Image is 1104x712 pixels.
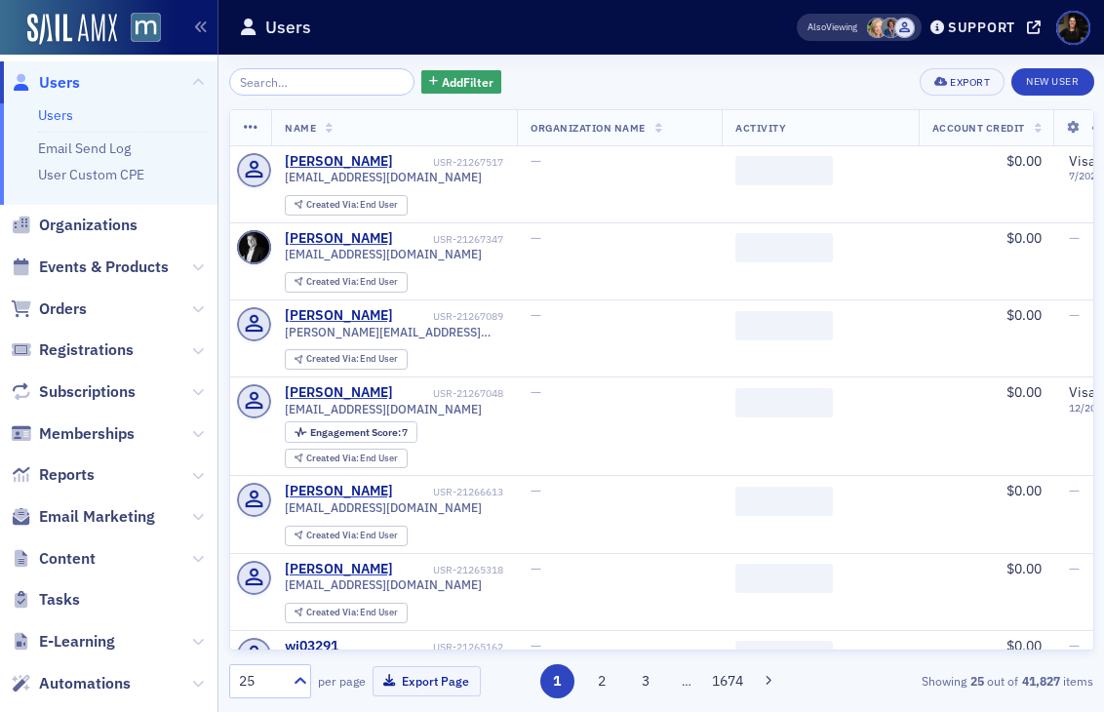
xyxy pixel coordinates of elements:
div: Showing out of items [819,672,1094,690]
span: Memberships [39,423,135,445]
a: New User [1011,68,1093,96]
button: Export Page [373,666,481,696]
span: $0.00 [1006,482,1042,499]
button: 1 [540,664,574,698]
span: [EMAIL_ADDRESS][DOMAIN_NAME] [285,247,482,261]
div: End User [306,277,399,288]
span: — [1069,482,1080,499]
span: — [1069,306,1080,324]
label: per page [318,672,366,690]
a: [PERSON_NAME] [285,230,393,248]
div: USR-21267517 [397,156,504,169]
div: Created Via: End User [285,195,408,216]
span: — [1069,229,1080,247]
span: Tasks [39,589,80,611]
a: Users [11,72,80,94]
span: Automations [39,673,131,694]
span: $0.00 [1006,383,1042,401]
span: — [531,152,541,170]
span: Content [39,548,96,570]
span: Events & Products [39,257,169,278]
a: User Custom CPE [38,166,144,183]
a: Content [11,548,96,570]
a: Organizations [11,215,138,236]
strong: 25 [966,672,987,690]
span: Users [39,72,80,94]
a: Memberships [11,423,135,445]
a: Orders [11,298,87,320]
a: [PERSON_NAME] [285,307,393,325]
span: Account Credit [932,121,1025,135]
div: End User [306,608,399,618]
a: Email Marketing [11,506,155,528]
div: End User [306,454,399,464]
div: USR-21267048 [397,387,504,400]
a: Email Send Log [38,139,131,157]
span: — [531,482,541,499]
span: Orders [39,298,87,320]
div: Created Via: End User [285,449,408,469]
span: ‌ [735,564,833,593]
span: Organizations [39,215,138,236]
a: View Homepage [117,13,161,46]
span: ‌ [735,388,833,417]
span: Profile [1056,11,1090,45]
span: $0.00 [1006,637,1042,654]
div: Export [950,77,990,88]
span: Subscriptions [39,381,136,403]
span: Name [285,121,316,135]
span: — [531,637,541,654]
a: Registrations [11,339,134,361]
span: [PERSON_NAME][EMAIL_ADDRESS][PERSON_NAME][DOMAIN_NAME] [285,325,503,339]
div: Created Via: End User [285,603,408,623]
a: Subscriptions [11,381,136,403]
div: Support [948,19,1015,36]
span: Created Via : [306,275,361,288]
button: 1674 [711,664,745,698]
span: Created Via : [306,452,361,464]
a: Tasks [11,589,80,611]
span: — [1069,560,1080,577]
span: $0.00 [1006,229,1042,247]
div: USR-21265162 [342,641,504,653]
h1: Users [265,16,311,39]
a: [PERSON_NAME] [285,384,393,402]
a: Users [38,106,73,124]
span: — [1069,637,1080,654]
div: Also [808,20,826,33]
a: Reports [11,464,95,486]
div: 25 [239,671,282,692]
span: $0.00 [1006,306,1042,324]
span: Created Via : [306,352,361,365]
button: Export [920,68,1005,96]
span: — [531,560,541,577]
a: Events & Products [11,257,169,278]
div: Created Via: End User [285,349,408,370]
span: [EMAIL_ADDRESS][DOMAIN_NAME] [285,402,482,416]
img: SailAMX [27,14,117,45]
img: SailAMX [131,13,161,43]
span: Organization Name [531,121,646,135]
span: Viewing [808,20,857,34]
span: … [673,672,700,690]
button: 3 [629,664,663,698]
button: 2 [584,664,618,698]
span: ‌ [735,311,833,340]
div: Created Via: End User [285,526,408,546]
a: [PERSON_NAME] [285,153,393,171]
span: Engagement Score : [310,425,403,439]
span: $0.00 [1006,560,1042,577]
div: USR-21267347 [397,233,504,246]
span: Reports [39,464,95,486]
div: USR-21266613 [397,486,504,498]
a: [PERSON_NAME] [285,561,393,578]
span: Add Filter [442,73,493,91]
div: End User [306,531,399,541]
a: E-Learning [11,631,115,653]
span: $0.00 [1006,152,1042,170]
